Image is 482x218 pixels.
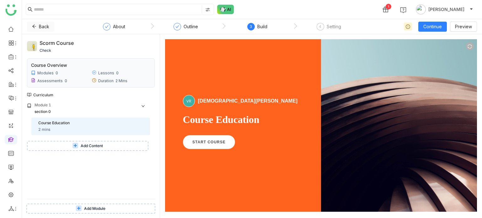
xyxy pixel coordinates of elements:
span: 4 [319,24,321,29]
div: 2 mins [38,127,50,133]
div: Course Education [38,120,133,126]
div: Course Overview [31,62,67,68]
div: 0 [116,71,119,75]
button: [PERSON_NAME] [415,4,474,14]
div: check [40,47,142,53]
div: Assessments [37,78,63,83]
div: Curriculum [27,93,53,97]
span: Preview [455,23,472,30]
span: [PERSON_NAME] [428,6,464,13]
img: search-type.svg [205,7,210,12]
button: Back [27,22,54,32]
img: ask-buddy-normal.svg [217,5,234,14]
div: 3Build [247,23,267,34]
button: Add Module [26,204,155,214]
span: Continue [423,23,442,30]
div: section 0 [35,109,136,115]
div: Module 1section 0 [27,102,150,115]
div: Setting [327,23,341,30]
div: 0 [56,71,58,75]
h1: Course Education [18,74,138,87]
span: Add Content [81,143,103,149]
span: 3 [250,24,252,29]
div: About [113,23,125,30]
span: Back [39,23,49,30]
div: Modules [37,71,54,75]
div: 2 Mins [115,78,127,83]
div: 0 [65,78,67,83]
span: [DEMOGRAPHIC_DATA][PERSON_NAME] [33,59,133,64]
span: Add Module [84,206,105,212]
img: logo [5,4,17,16]
img: avatar [416,4,426,14]
div: 4Setting [317,23,341,34]
div: 1 [386,4,391,9]
img: help.svg [400,7,406,13]
div: About [103,23,125,34]
button: Continue [418,22,447,32]
div: Outline [184,23,198,30]
a: START COURSE [18,96,70,110]
div: Build [257,23,267,30]
button: Preview [450,22,477,32]
div: Lessons [98,71,114,75]
button: Add Content [27,141,148,151]
div: Module 1 [35,102,150,108]
div: Duration [98,78,114,83]
div: Scorm course [40,39,142,47]
div: Outline [174,23,198,34]
span: START COURSE [27,101,61,105]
